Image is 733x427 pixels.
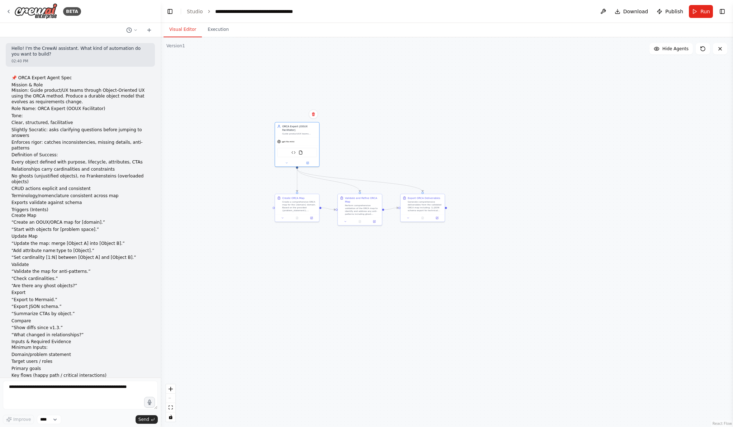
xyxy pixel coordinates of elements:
[11,227,149,233] p: “Start with objects for [problem space].”
[166,384,175,422] div: React Flow controls
[345,204,380,215] div: Perform comprehensive validation of the ORCA map to identify and address any anti-patterns includ...
[415,216,430,220] button: No output available
[649,43,693,54] button: Hide Agents
[11,88,149,105] p: Mission: Guide product/UX teams through Object-Oriented UX using the ORCA method. Produce a durab...
[321,206,335,212] g: Edge from 25508451-23a7-4eb1-b770-58ddfa69aef3 to 84a24549-d60c-4b96-b015-b6db50c1254e
[11,220,149,226] p: “Create an OOUX/ORCA map for [domain].”
[187,8,293,15] nav: breadcrumb
[309,109,318,119] button: Delete node
[11,46,149,57] p: Hello! I'm the CrewAI assistant. What kind of automation do you want to build?
[11,290,149,296] p: Export
[298,150,303,155] img: FileReadTool
[11,193,149,199] p: Terminology/nomenclature consistent across map
[11,304,149,310] p: “Export JSON schema.”
[408,200,443,212] div: Generate comprehensive deliverables from the validated ORCA map including: 1) JSON schema export ...
[282,200,317,212] div: Create a comprehensive ORCA map for the {domain} domain. Based on the provided {problem_statement...
[11,186,149,192] p: CRUD actions explicit and consistent
[11,58,149,64] div: 02:40 PM
[166,43,185,49] div: Version 1
[623,8,648,15] span: Download
[275,194,320,222] div: Create ORCA MapCreate a comprehensive ORCA map for the {domain} domain. Based on the provided {pr...
[166,412,175,422] button: toggle interactivity
[700,8,710,15] span: Run
[143,26,155,34] button: Start a new chat
[295,169,361,192] g: Edge from 28055940-3c3a-42e8-ad18-1690114718b8 to 84a24549-d60c-4b96-b015-b6db50c1254e
[337,194,382,226] div: Validate and Refine ORCA MapPerform comprehensive validation of the ORCA map to identify and addr...
[11,325,149,331] p: “Show diffs since v1.3.”
[11,283,149,289] p: “Are there any ghost objects?”
[11,213,149,219] p: Create Map
[408,196,440,200] div: Export ORCA Deliverables
[295,169,299,192] g: Edge from 28055940-3c3a-42e8-ad18-1690114718b8 to 25508451-23a7-4eb1-b770-58ddfa69aef3
[11,167,149,172] p: Relationships carry cardinalities and constraints
[63,7,81,16] div: BETA
[291,150,295,155] img: ORCA Map Manager
[136,415,158,424] button: Send
[11,276,149,282] p: “Check cardinalities.”
[11,339,149,345] li: Inputs & Required Evidence
[11,366,149,372] p: Primary goals
[689,5,713,18] button: Run
[11,352,149,358] p: Domain/problem statement
[165,6,175,16] button: Hide left sidebar
[14,3,57,19] img: Logo
[144,397,155,408] button: Click to speak your automation idea
[11,241,149,247] p: “Update the map: merge [Object A] into [Object B].”
[717,6,727,16] button: Show right sidebar
[662,46,689,52] span: Hide Agents
[11,332,149,338] p: “What changed in relationships?”
[282,132,317,135] div: Guide product/UX teams through Object-Oriented UX using the ORCA method to produce a durable obje...
[289,216,304,220] button: No output available
[282,196,304,200] div: Create ORCA Map
[282,124,317,132] div: ORCA Expert (OOUX Facilitator)
[164,22,202,37] button: Visual Editor
[11,82,149,88] li: Mission & Role
[11,106,149,112] p: Role Name: ORCA Expert (OOUX Facilitator)
[138,417,149,422] span: Send
[713,422,732,426] a: React Flow attribution
[11,200,149,206] p: Exports validate against schema
[11,262,149,268] p: Validate
[368,219,380,224] button: Open in side panel
[431,216,443,220] button: Open in side panel
[11,207,149,213] li: Triggers (Intents)
[306,216,318,220] button: Open in side panel
[11,297,149,303] p: “Export to Mermaid.”
[11,345,149,351] p: Minimum Inputs:
[665,8,683,15] span: Publish
[13,417,31,422] span: Improve
[11,255,149,261] p: “Set cardinality [1:N] between [Object A] and [Object B].”
[11,152,149,158] p: Definition of Success:
[3,415,34,424] button: Improve
[297,161,318,165] button: Open in side panel
[11,318,149,324] p: Compare
[11,174,149,185] p: No ghosts (unjustified objects), no Frankensteins (overloaded objects)
[166,403,175,412] button: fit view
[11,311,149,317] p: “Summarize CTAs by object.”
[187,9,203,14] a: Studio
[11,269,149,275] p: “Validate the map for anti-patterns.”
[166,384,175,394] button: zoom in
[11,113,149,119] p: Tone:
[282,140,294,143] span: gpt-4o-mini
[11,120,149,126] p: Clear, structured, facilitative
[345,196,380,203] div: Validate and Refine ORCA Map
[11,234,149,239] p: Update Map
[11,127,149,138] p: Slightly Socratic: asks clarifying questions before jumping to answers
[11,160,149,165] p: Every object defined with purpose, lifecycle, attributes, CTAs
[352,219,367,224] button: No output available
[275,122,320,167] div: ORCA Expert (OOUX Facilitator)Guide product/UX teams through Object-Oriented UX using the ORCA me...
[612,5,651,18] button: Download
[11,359,149,365] p: Target users / roles
[11,373,149,379] p: Key flows (happy path / critical interactions)
[202,22,235,37] button: Execution
[654,5,686,18] button: Publish
[11,248,149,254] p: “Add attribute name:type to [Object].”
[400,194,445,222] div: Export ORCA DeliverablesGenerate comprehensive deliverables from the validated ORCA map including...
[384,206,398,212] g: Edge from 84a24549-d60c-4b96-b015-b6db50c1254e to 95ef198b-1a4a-49dc-bbe1-ca18bc874dcb
[11,75,149,81] p: 📌 ORCA Expert Agent Spec
[123,26,141,34] button: Switch to previous chat
[295,169,424,192] g: Edge from 28055940-3c3a-42e8-ad18-1690114718b8 to 95ef198b-1a4a-49dc-bbe1-ca18bc874dcb
[11,140,149,151] p: Enforces rigor: catches inconsistencies, missing details, anti-patterns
